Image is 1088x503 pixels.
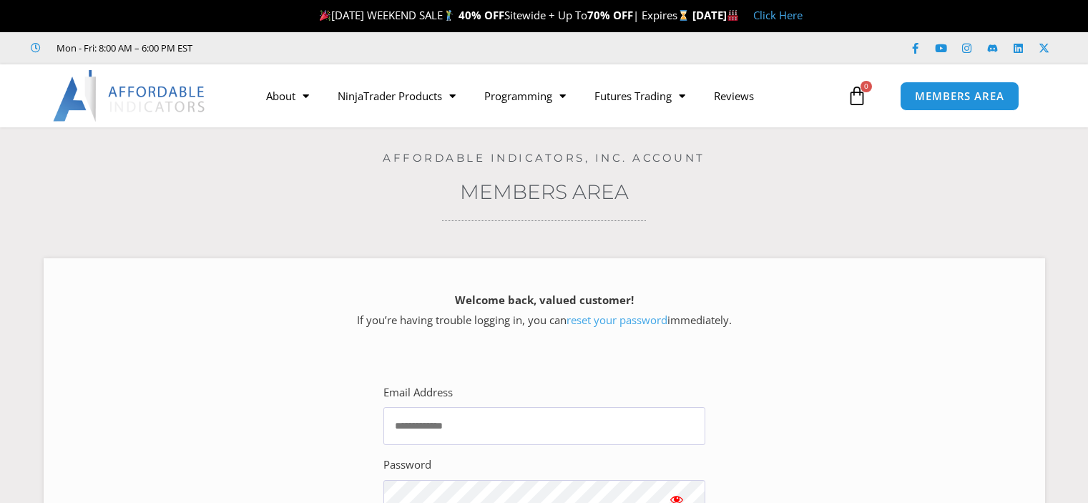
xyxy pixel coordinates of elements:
strong: 40% OFF [459,8,504,22]
img: 🎉 [320,10,330,21]
span: Mon - Fri: 8:00 AM – 6:00 PM EST [53,39,192,57]
img: 🏌️‍♂️ [443,10,454,21]
label: Password [383,455,431,475]
span: [DATE] WEEKEND SALE Sitewide + Up To | Expires [316,8,692,22]
strong: [DATE] [692,8,739,22]
a: Futures Trading [580,79,700,112]
iframe: Customer reviews powered by Trustpilot [212,41,427,55]
span: 0 [861,81,872,92]
a: Programming [470,79,580,112]
strong: 70% OFF [587,8,633,22]
p: If you’re having trouble logging in, you can immediately. [69,290,1020,331]
a: 0 [825,75,888,117]
a: Click Here [753,8,803,22]
a: Members Area [460,180,629,204]
img: LogoAI | Affordable Indicators – NinjaTrader [53,70,207,122]
a: About [252,79,323,112]
span: MEMBERS AREA [915,91,1004,102]
label: Email Address [383,383,453,403]
strong: Welcome back, valued customer! [455,293,634,307]
img: 🏭 [727,10,738,21]
a: NinjaTrader Products [323,79,470,112]
a: MEMBERS AREA [900,82,1019,111]
a: Reviews [700,79,768,112]
a: Affordable Indicators, Inc. Account [383,151,705,165]
nav: Menu [252,79,843,112]
a: reset your password [567,313,667,327]
img: ⌛ [678,10,689,21]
